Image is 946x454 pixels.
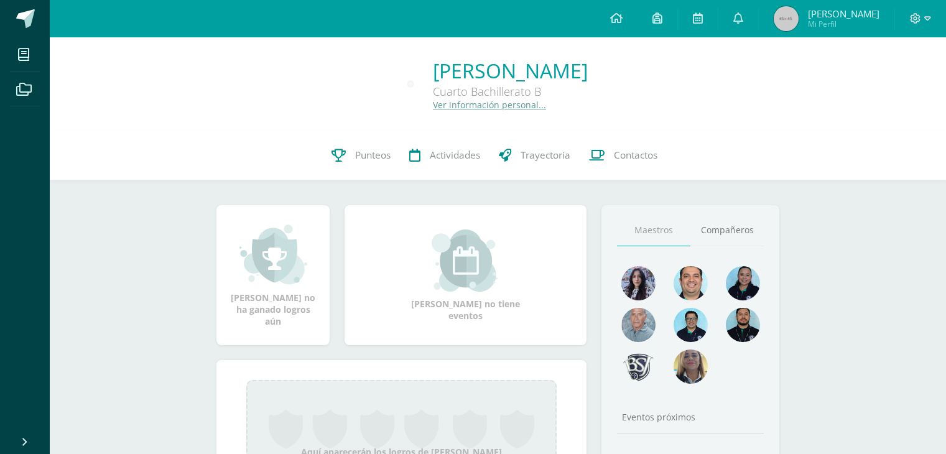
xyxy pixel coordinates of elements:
span: Actividades [430,149,480,162]
img: aa9857ee84d8eb936f6c1e33e7ea3df6.png [674,350,708,384]
span: Punteos [355,149,391,162]
a: Trayectoria [489,131,580,180]
div: [PERSON_NAME] no ha ganado logros aún [229,223,317,327]
a: Ver información personal... [433,99,546,111]
span: Contactos [614,149,657,162]
img: 55ac31a88a72e045f87d4a648e08ca4b.png [621,308,656,342]
img: event_small.png [432,229,499,292]
a: Contactos [580,131,667,180]
img: 2207c9b573316a41e74c87832a091651.png [726,308,760,342]
img: 4fefb2d4df6ade25d47ae1f03d061a50.png [726,266,760,300]
span: [PERSON_NAME] [808,7,879,20]
img: 677c00e80b79b0324b531866cf3fa47b.png [674,266,708,300]
img: achievement_small.png [239,223,307,285]
a: Maestros [617,215,690,246]
span: Mi Perfil [808,19,879,29]
span: Trayectoria [521,149,570,162]
a: Actividades [400,131,489,180]
a: Compañeros [690,215,764,246]
div: [PERSON_NAME] no tiene eventos [404,229,528,322]
img: 31702bfb268df95f55e840c80866a926.png [621,266,656,300]
a: [PERSON_NAME] [433,57,588,84]
div: Eventos próximos [617,411,764,423]
img: 45x45 [774,6,799,31]
a: Punteos [322,131,400,180]
img: d220431ed6a2715784848fdc026b3719.png [674,308,708,342]
img: d483e71d4e13296e0ce68ead86aec0b8.png [621,350,656,384]
div: Cuarto Bachillerato B [433,84,588,99]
